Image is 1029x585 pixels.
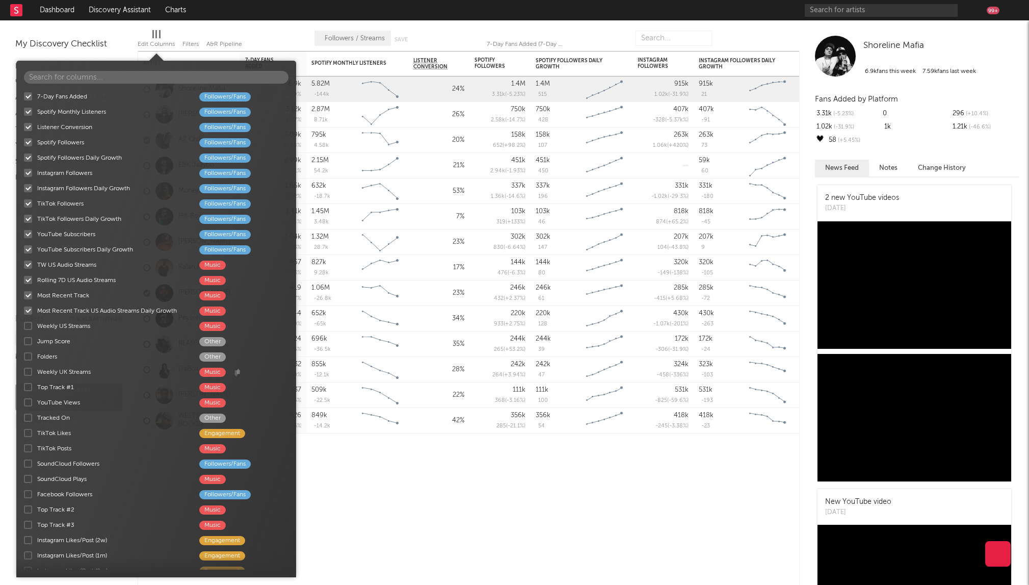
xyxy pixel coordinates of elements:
div: Followers/Fans [199,184,251,193]
div: 207k [699,234,714,240]
svg: Chart title [745,179,790,204]
div: 60 [699,168,708,174]
div: -24 [699,346,710,352]
div: Most Recent Track [37,291,189,300]
div: ( ) [488,193,525,199]
div: 3.31k [815,107,883,120]
div: 23 % [413,236,464,248]
div: ( ) [655,270,689,276]
div: ( ) [650,117,689,123]
div: Spotify Monthly Listeners [311,60,388,66]
div: 915k [674,81,689,87]
svg: Chart title [745,77,790,102]
div: -91 [699,117,710,123]
svg: Chart title [357,77,403,102]
svg: Chart title [582,179,627,204]
span: 7.59k fans last week [863,68,976,74]
span: 933 [494,321,504,327]
div: 8.71k [311,117,328,123]
span: Listener Conversion [413,58,449,70]
div: 750k [511,106,525,113]
div: 246k [536,285,551,291]
svg: Chart title [357,281,403,306]
a: [GEOGRAPHIC_DATA](14) [15,384,122,411]
span: +2.75 % [505,321,524,327]
div: TikTok Followers [37,199,189,209]
div: Followers/Fans [199,108,251,117]
div: ( ) [489,91,525,97]
div: 220k [536,310,550,317]
span: 476 [497,270,508,276]
div: 35 % [413,338,464,350]
span: -6.3 % [509,270,524,276]
svg: Chart title [582,357,627,383]
div: 172k [675,336,689,342]
svg: Chart title [357,179,403,204]
svg: Chart title [582,255,627,281]
div: 59k [699,157,710,164]
div: 242k [536,361,550,368]
div: 246k [510,285,525,291]
svg: Chart title [745,332,790,357]
div: Music [199,307,226,316]
div: 320k [699,259,714,266]
div: My Discovery Checklist [15,38,122,50]
a: [PERSON_NAME](0) [15,366,122,381]
div: 1.45M [311,208,329,215]
div: 54.2k [311,168,328,174]
div: Artist [143,60,220,66]
span: -31.9 % [670,92,687,97]
div: 1.4M [536,81,550,87]
div: 696k [311,336,327,342]
span: 319 [496,219,506,225]
div: 39 [536,346,545,352]
div: 302k [536,234,550,240]
span: +5.45 % [836,138,860,143]
svg: Chart title [745,306,790,332]
div: [DATE] [825,204,899,214]
div: 103k [536,208,550,215]
div: Other [199,352,226,362]
div: 28.7k [311,244,328,250]
button: Change History [908,160,976,176]
div: ( ) [491,295,525,301]
div: Followers/Fans [199,245,251,255]
div: Instagram Followers Daily Growth [699,58,775,70]
input: Search for artists [805,4,958,17]
div: ( ) [491,321,525,327]
span: -43.8 % [669,245,687,250]
div: 428 [536,117,548,123]
span: -29.3 % [669,194,687,199]
div: 158k [536,132,550,138]
div: Followers/Fans [199,123,251,132]
a: Algorithmic Hip-Hop A&R List [15,92,112,103]
div: 158k [511,132,525,138]
div: Spotify Followers Daily Growth [37,154,189,163]
div: 451k [536,157,550,164]
div: 1.32M [311,234,329,240]
span: +133 % [507,219,524,225]
span: +65.2 % [668,219,687,225]
div: 337k [536,183,550,189]
div: 263k [674,132,689,138]
div: 28 % [413,364,464,376]
div: 285k [699,285,714,291]
div: Music [199,276,226,285]
div: My Folders [15,351,122,363]
svg: Chart title [357,128,403,153]
div: 242k [511,361,525,368]
span: +98.2 % [504,143,524,148]
div: 220k [511,310,525,317]
div: -72 [699,295,710,301]
a: Algorithmic R&B A&R List [15,108,112,119]
div: 23 % [413,287,464,299]
div: Folders [37,352,189,362]
div: 207k [674,234,689,240]
input: Search... [636,31,712,46]
div: 144k [536,259,550,266]
span: 1.06k [653,143,667,148]
svg: Chart title [582,281,627,306]
span: -5.23 % [507,92,524,97]
div: 244k [536,336,551,342]
div: YouTube Subscribers Daily Growth [37,245,189,255]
